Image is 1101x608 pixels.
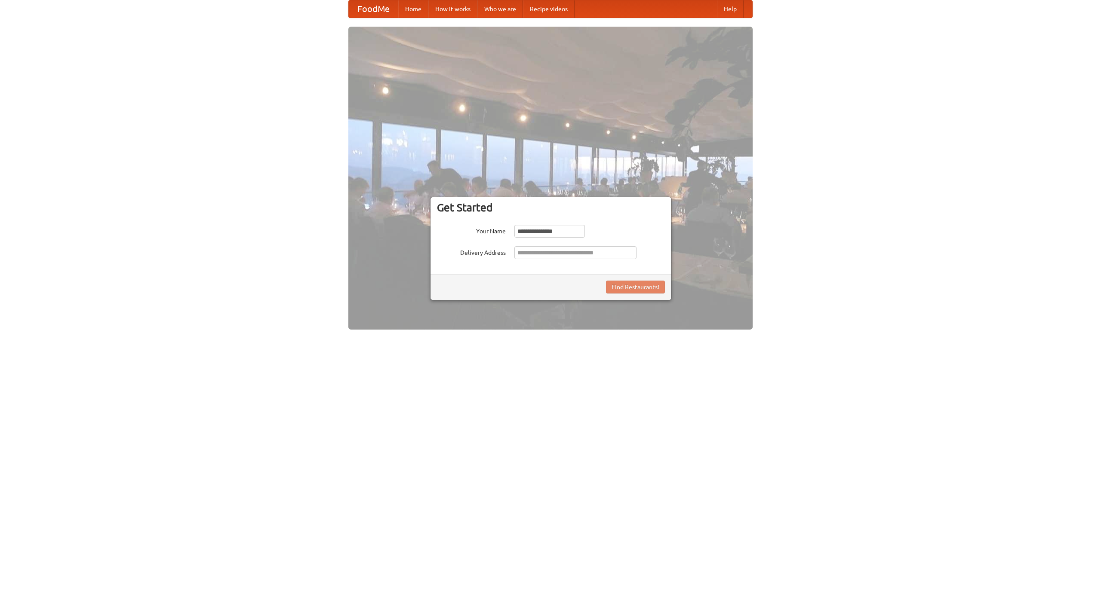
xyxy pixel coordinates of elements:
a: Recipe videos [523,0,575,18]
a: How it works [428,0,477,18]
h3: Get Started [437,201,665,214]
a: Home [398,0,428,18]
label: Delivery Address [437,246,506,257]
a: FoodMe [349,0,398,18]
button: Find Restaurants! [606,281,665,293]
a: Help [717,0,744,18]
label: Your Name [437,225,506,235]
a: Who we are [477,0,523,18]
